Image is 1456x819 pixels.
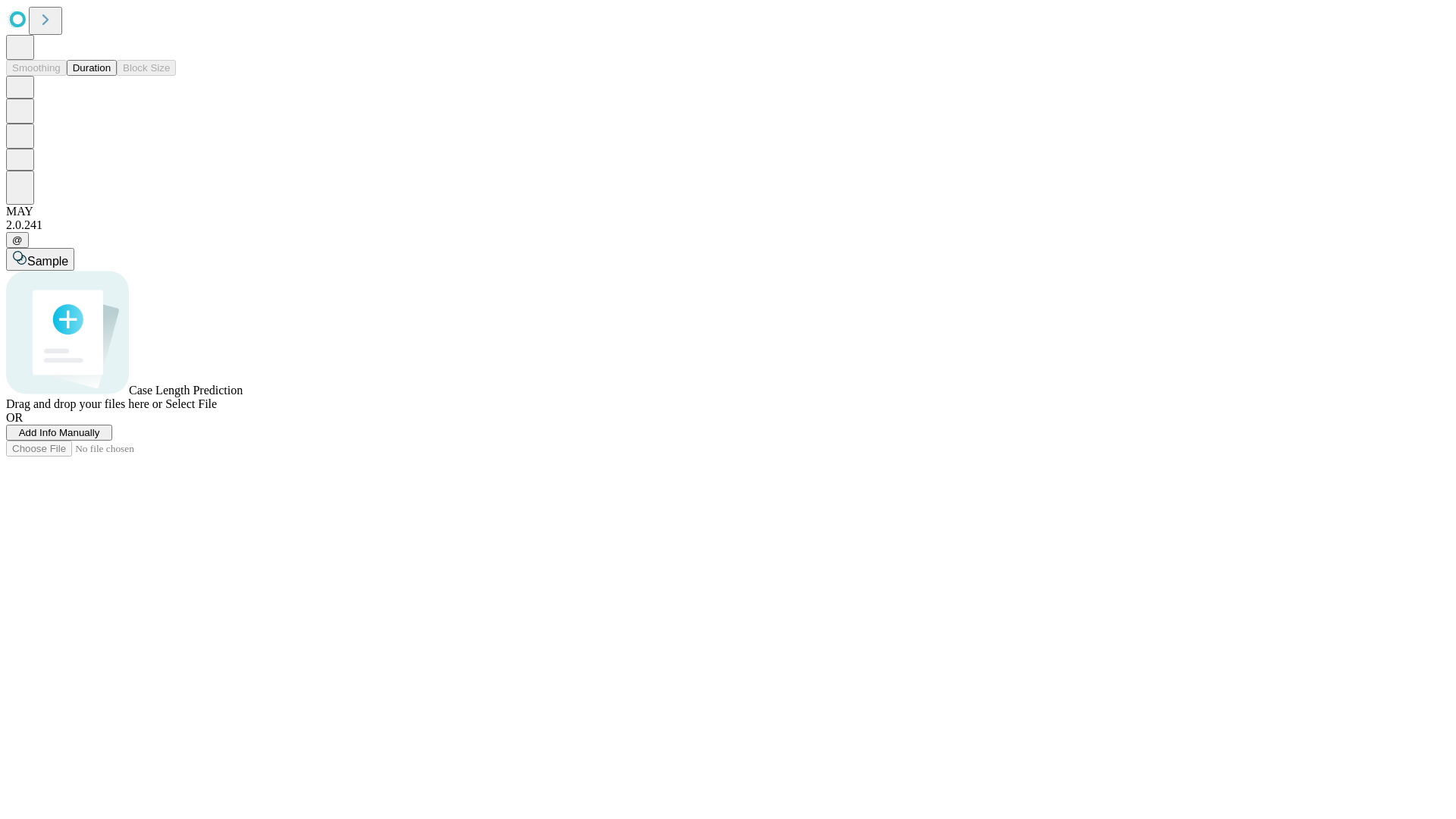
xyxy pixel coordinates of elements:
[129,384,243,397] span: Case Length Prediction
[6,248,74,271] button: Sample
[6,205,1450,218] div: MAY
[117,60,176,76] button: Block Size
[6,425,112,441] button: Add Info Manually
[165,397,217,410] span: Select File
[6,232,29,248] button: @
[6,218,1450,232] div: 2.0.241
[67,60,117,76] button: Duration
[12,234,23,246] span: @
[6,397,162,410] span: Drag and drop your files here or
[6,411,23,424] span: OR
[19,427,100,438] span: Add Info Manually
[6,60,67,76] button: Smoothing
[27,255,68,268] span: Sample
